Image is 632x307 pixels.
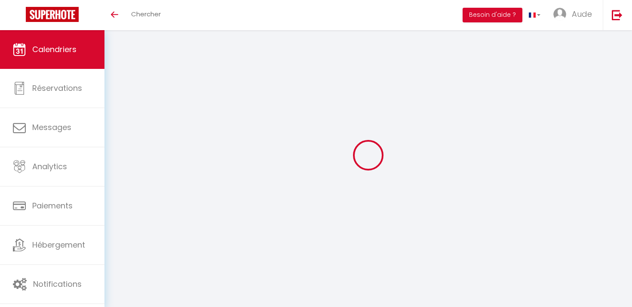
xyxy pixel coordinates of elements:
[26,7,79,22] img: Super Booking
[32,83,82,93] span: Réservations
[463,8,522,22] button: Besoin d'aide ?
[32,44,77,55] span: Calendriers
[553,8,566,21] img: ...
[32,200,73,211] span: Paiements
[572,9,592,19] span: Aude
[33,279,82,289] span: Notifications
[32,161,67,172] span: Analytics
[32,239,85,250] span: Hébergement
[131,9,161,19] span: Chercher
[612,9,623,20] img: logout
[32,122,71,133] span: Messages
